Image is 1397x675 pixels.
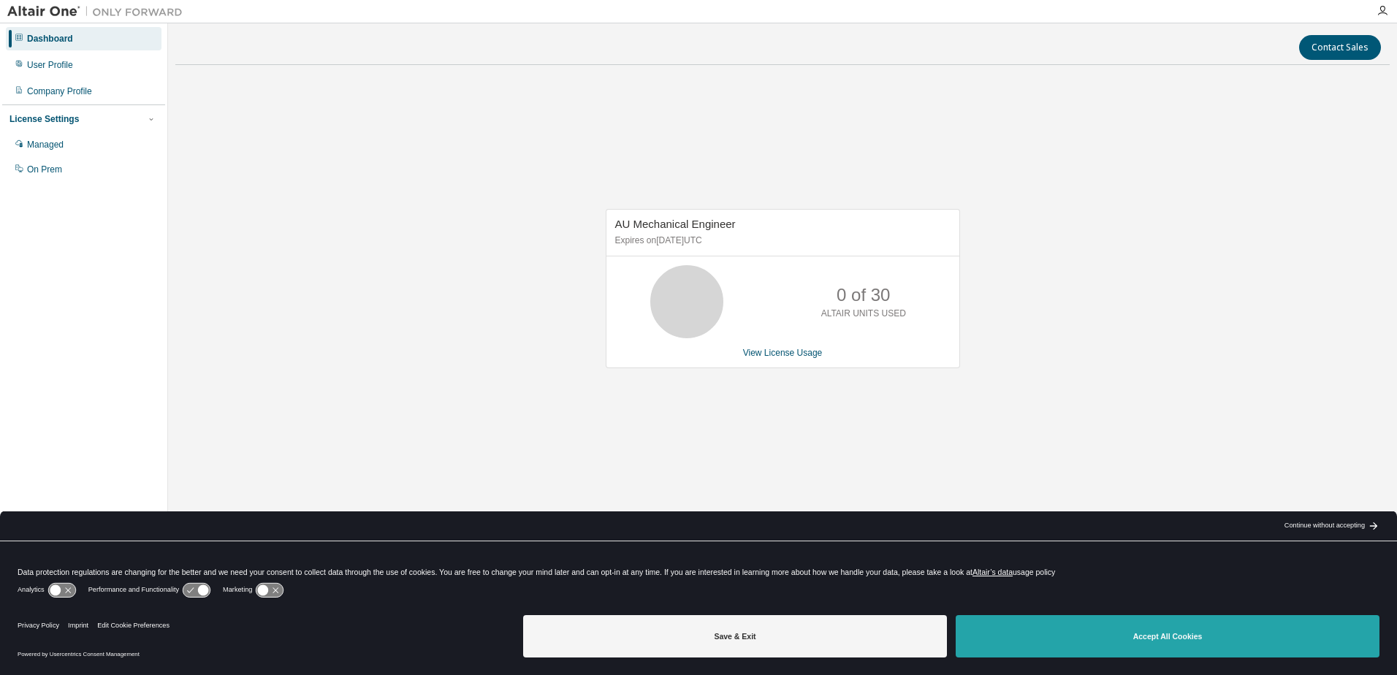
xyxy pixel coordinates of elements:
[615,218,736,230] span: AU Mechanical Engineer
[837,283,890,308] p: 0 of 30
[27,85,92,97] div: Company Profile
[27,164,62,175] div: On Prem
[821,308,906,320] p: ALTAIR UNITS USED
[27,59,73,71] div: User Profile
[7,4,190,19] img: Altair One
[27,139,64,150] div: Managed
[743,348,823,358] a: View License Usage
[9,113,79,125] div: License Settings
[1299,35,1381,60] button: Contact Sales
[615,234,947,247] p: Expires on [DATE] UTC
[27,33,73,45] div: Dashboard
